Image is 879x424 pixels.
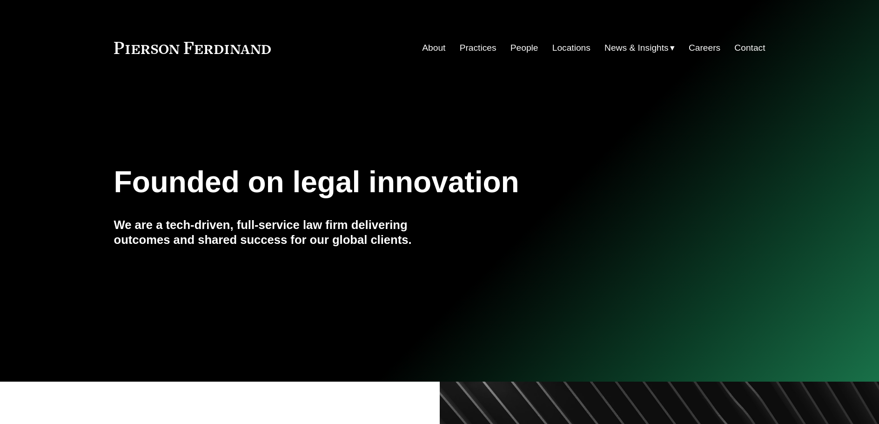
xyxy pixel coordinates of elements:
span: News & Insights [604,40,669,56]
a: Contact [734,39,765,57]
a: Practices [460,39,497,57]
h4: We are a tech-driven, full-service law firm delivering outcomes and shared success for our global... [114,217,440,248]
a: People [510,39,538,57]
a: Locations [552,39,590,57]
h1: Founded on legal innovation [114,165,657,199]
a: About [422,39,445,57]
a: Careers [689,39,720,57]
a: folder dropdown [604,39,675,57]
